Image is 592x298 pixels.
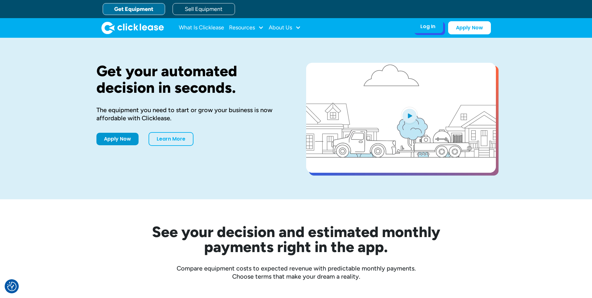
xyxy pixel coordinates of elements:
[96,63,286,96] h1: Get your automated decision in seconds.
[101,22,164,34] img: Clicklease logo
[173,3,235,15] a: Sell Equipment
[420,23,435,30] div: Log In
[269,22,301,34] div: About Us
[7,282,17,291] img: Revisit consent button
[96,106,286,122] div: The equipment you need to start or grow your business is now affordable with Clicklease.
[306,63,496,173] a: open lightbox
[401,107,418,124] img: Blue play button logo on a light blue circular background
[103,3,165,15] a: Get Equipment
[96,264,496,281] div: Compare equipment costs to expected revenue with predictable monthly payments. Choose terms that ...
[101,22,164,34] a: home
[7,282,17,291] button: Consent Preferences
[96,133,139,145] a: Apply Now
[149,132,193,146] a: Learn More
[179,22,224,34] a: What Is Clicklease
[448,21,491,34] a: Apply Now
[121,224,471,254] h2: See your decision and estimated monthly payments right in the app.
[229,22,264,34] div: Resources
